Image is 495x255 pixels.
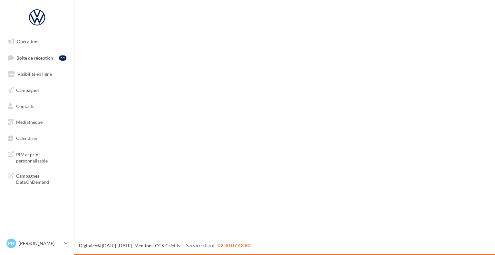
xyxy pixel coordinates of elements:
[16,172,66,185] span: Campagnes DataOnDemand
[134,243,153,248] a: Mentions
[17,71,52,77] span: Visibilité en ligne
[16,150,66,164] span: PLV et print personnalisable
[4,115,70,129] a: Médiathèque
[4,148,70,167] a: PLV et print personnalisable
[16,87,39,93] span: Campagnes
[17,39,39,44] span: Opérations
[16,119,43,125] span: Médiathèque
[8,240,15,247] span: PH
[79,243,97,248] a: Digitaleo
[165,243,180,248] a: Crédits
[16,55,53,60] span: Boîte de réception
[4,51,70,65] a: Boîte de réception51
[4,132,70,145] a: Calendrier
[4,35,70,48] a: Opérations
[4,100,70,113] a: Contacts
[4,67,70,81] a: Visibilité en ligne
[16,103,34,109] span: Contacts
[4,169,70,188] a: Campagnes DataOnDemand
[16,135,38,141] span: Calendrier
[5,237,69,250] a: PH [PERSON_NAME]
[59,55,66,61] div: 51
[218,242,250,248] span: 02 30 07 43 80
[186,242,215,248] span: Service client
[155,243,164,248] a: CGS
[19,240,62,247] p: [PERSON_NAME]
[79,243,250,248] span: © [DATE]-[DATE] - - -
[4,83,70,97] a: Campagnes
